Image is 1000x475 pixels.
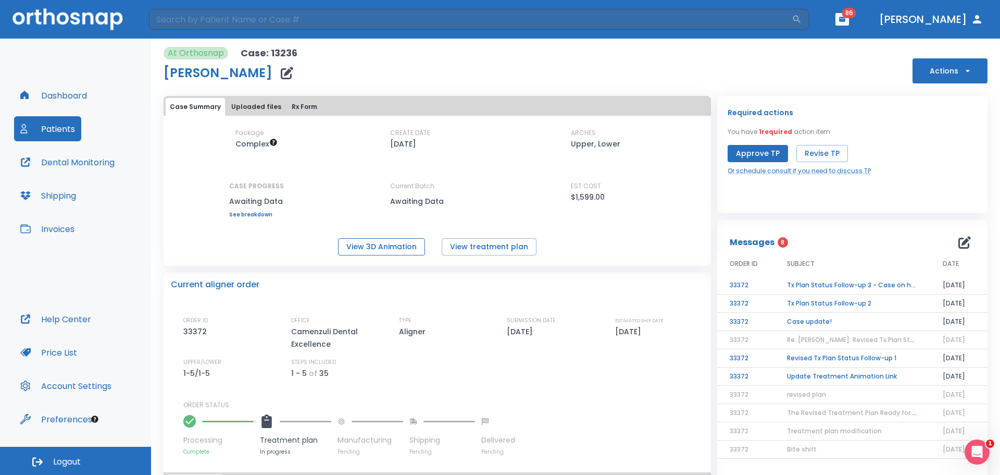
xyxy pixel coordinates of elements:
span: DATE [943,259,959,269]
p: Processing [183,435,254,446]
span: Treatment plan modification [787,427,882,435]
td: 33372 [717,276,774,295]
td: [DATE] [930,295,988,313]
button: Uploaded files [227,98,285,116]
button: View 3D Animation [338,238,425,255]
button: View treatment plan [442,238,536,255]
span: [DATE] [943,408,965,417]
button: Rx Form [287,98,321,116]
p: Messages [730,236,774,249]
span: 33372 [730,408,748,417]
p: Upper, Lower [571,138,620,150]
span: 33372 [730,335,748,344]
button: [PERSON_NAME] [875,10,988,29]
button: Shipping [14,183,82,208]
p: [DATE] [615,325,645,338]
p: At Orthosnap [168,47,224,59]
td: Update Treatment Animation Link [774,368,930,386]
td: 33372 [717,313,774,331]
span: Bite shift [787,445,817,454]
p: SUBMISSION DATE [507,316,556,325]
p: Current aligner order [171,278,259,291]
span: Logout [53,456,81,468]
span: [DATE] [943,427,965,435]
a: Dental Monitoring [14,150,121,175]
p: ESTIMATED SHIP DATE [615,316,664,325]
td: [DATE] [930,368,988,386]
p: Manufacturing [337,435,403,446]
p: ORDER ID [183,316,208,325]
h1: [PERSON_NAME] [164,67,272,79]
p: Awaiting Data [229,195,284,208]
p: Case: 13236 [241,47,297,59]
button: Patients [14,116,81,141]
p: You have action item [728,127,830,137]
td: 33372 [717,368,774,386]
span: SUBJECT [787,259,815,269]
span: 33372 [730,445,748,454]
div: Tooltip anchor [90,415,99,424]
p: 1-5/1-5 [183,367,214,380]
td: Tx Plan Status Follow-up 2 [774,295,930,313]
span: 33372 [730,427,748,435]
span: 8 [778,237,788,248]
p: EST COST [571,181,601,191]
button: Approve TP [728,145,788,162]
p: In progress [260,448,331,456]
td: [DATE] [930,349,988,368]
p: 35 [319,367,329,380]
p: Awaiting Data [390,195,484,208]
p: UPPER/LOWER [183,358,221,367]
a: Or schedule consult if you need to discuss TP [728,166,871,176]
td: 33372 [717,295,774,313]
a: Invoices [14,216,81,241]
span: The Revised Treatment Plan Ready for Approval! [787,408,942,417]
td: Revised Tx Plan Status Follow-up 1 [774,349,930,368]
p: Required actions [728,106,793,119]
iframe: Intercom live chat [965,440,990,465]
button: Dashboard [14,83,93,108]
p: Treatment plan [260,435,331,446]
p: [DATE] [390,138,416,150]
button: Help Center [14,307,97,332]
p: Shipping [409,435,475,446]
p: Delivered [481,435,515,446]
td: Case update! [774,313,930,331]
p: STEPS INCLUDED [291,358,336,367]
p: TYPE [399,316,411,325]
p: 1 - 5 [291,367,307,380]
input: Search by Patient Name or Case # [149,9,792,30]
button: Actions [913,58,988,83]
p: Camenzuli Dental Excellence [291,325,380,350]
p: Pending [337,448,403,456]
p: OFFICE [291,316,310,325]
span: 1 required [759,127,792,136]
p: CREATE DATE [390,128,430,138]
button: Preferences [14,407,98,432]
div: tabs [166,98,709,116]
p: ARCHES [571,128,596,138]
td: [DATE] [930,276,988,295]
td: 33372 [717,349,774,368]
button: Price List [14,340,83,365]
span: [DATE] [943,390,965,399]
a: See breakdown [229,212,284,218]
p: Aligner [399,325,429,338]
p: CASE PROGRESS [229,181,284,191]
button: Case Summary [166,98,225,116]
span: revised plan [787,390,826,399]
button: Account Settings [14,373,118,398]
p: Pending [481,448,515,456]
p: Pending [409,448,475,456]
p: 33372 [183,325,210,338]
p: ORDER STATUS [183,400,704,410]
span: 1 [986,440,994,448]
p: Complete [183,448,254,456]
span: [DATE] [943,335,965,344]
